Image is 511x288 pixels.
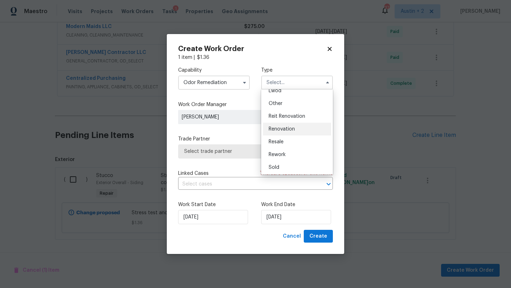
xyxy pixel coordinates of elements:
span: Reit Renovation [269,114,305,119]
input: Select... [261,76,333,90]
label: Trade Partner [178,135,333,143]
input: Select... [178,76,250,90]
label: Capability [178,67,250,74]
button: Show options [240,78,249,87]
span: 13 [282,171,287,176]
span: Lwod [269,88,281,93]
input: M/D/YYYY [178,210,248,224]
span: Select trade partner [184,148,327,155]
span: Renovation [269,127,295,132]
span: Sold [269,165,279,170]
span: $ 1.36 [197,55,209,60]
label: Work Start Date [178,201,250,208]
button: Cancel [280,230,304,243]
span: Cancel [283,232,301,241]
span: There are case s for this home [260,170,333,177]
input: M/D/YYYY [261,210,331,224]
button: Open [324,179,334,189]
button: Hide options [323,78,332,87]
button: Create [304,230,333,243]
label: Work Order Manager [178,101,333,108]
h2: Create Work Order [178,45,326,52]
span: Resale [269,139,284,144]
span: Linked Cases [178,170,209,177]
span: [PERSON_NAME] [182,113,284,121]
label: Type [261,67,333,74]
span: Rework [269,152,286,157]
div: 1 item | [178,54,333,61]
input: Select cases [178,179,313,190]
span: Create [309,232,327,241]
span: Other [269,101,282,106]
label: Work End Date [261,201,333,208]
